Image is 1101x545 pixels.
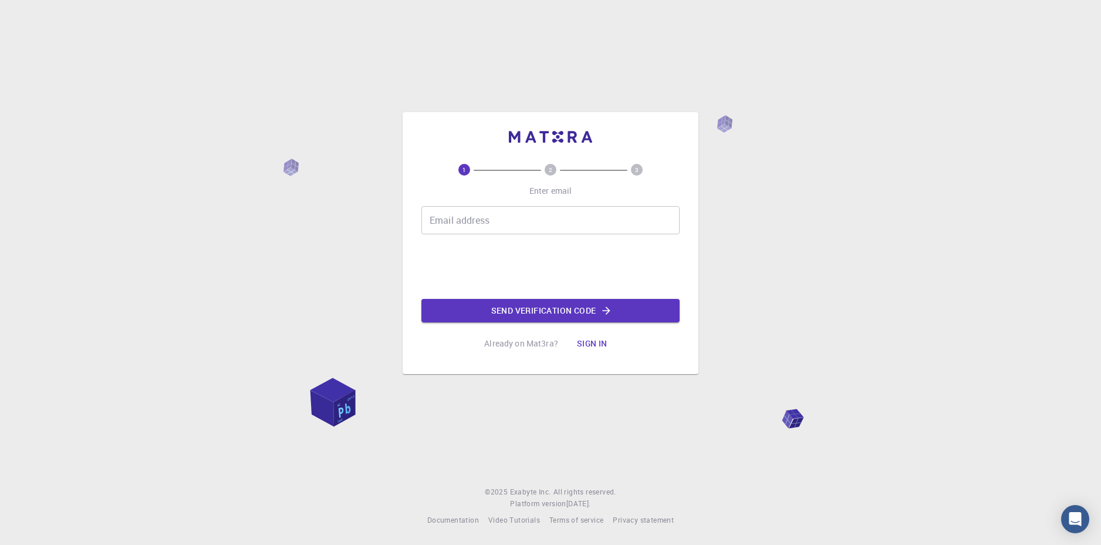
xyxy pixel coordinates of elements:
[421,299,680,322] button: Send verification code
[510,486,551,498] a: Exabyte Inc.
[462,166,466,174] text: 1
[510,498,566,510] span: Platform version
[613,514,674,526] a: Privacy statement
[485,486,509,498] span: © 2025
[568,332,617,355] button: Sign in
[635,166,639,174] text: 3
[613,515,674,524] span: Privacy statement
[510,487,551,496] span: Exabyte Inc.
[461,244,640,290] iframe: reCAPTCHA
[566,499,591,508] span: [DATE] .
[484,338,558,349] p: Already on Mat3ra?
[1061,505,1089,533] div: Open Intercom Messenger
[488,515,540,524] span: Video Tutorials
[553,486,616,498] span: All rights reserved.
[427,515,479,524] span: Documentation
[549,514,603,526] a: Terms of service
[549,166,552,174] text: 2
[427,514,479,526] a: Documentation
[488,514,540,526] a: Video Tutorials
[566,498,591,510] a: [DATE].
[529,185,572,197] p: Enter email
[549,515,603,524] span: Terms of service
